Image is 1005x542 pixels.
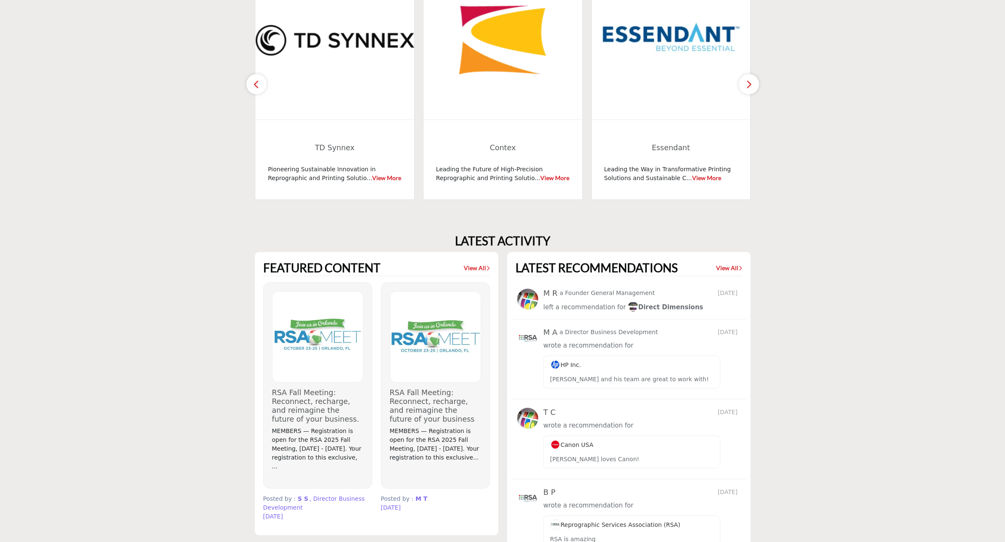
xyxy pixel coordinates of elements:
p: a Director Business Development [560,328,658,337]
span: S [298,495,302,502]
span: left a recommendation for [543,303,626,311]
span: Reprographic Services Association (RSA) [550,521,680,528]
a: imageHP Inc. [550,361,581,368]
a: View All [464,264,490,272]
h5: T C [543,408,557,417]
img: image [550,439,561,450]
img: avtar-image [517,408,538,429]
img: image [628,301,638,312]
span: Canon USA [550,441,593,448]
span: wrote a recommendation for [543,342,633,349]
a: View All [716,264,742,272]
img: Logo of Reprographic Services Corporation (RSA), click to view details [272,292,363,382]
span: HP Inc. [550,361,581,368]
span: [DATE] [718,408,740,417]
span: [DATE] [718,488,740,497]
span: S [304,495,308,502]
span: Contex [436,142,570,153]
span: wrote a recommendation for [543,502,633,509]
h5: B P [543,488,557,497]
h2: FEATURED CONTENT [263,261,381,275]
a: Contex [436,137,570,159]
p: MEMBERS — Registration is open for the RSA 2025 Fall Meeting, [DATE] - [DATE]. Your registration ... [390,427,481,462]
span: Essendant [604,142,738,153]
p: a Founder General Management [560,289,655,298]
h3: RSA Fall Meeting: Reconnect, recharge, and reimagine the future of your business. [272,388,363,424]
p: Pioneering Sustainable Innovation in Reprographic and Printing Solutio... [268,165,402,183]
span: wrote a recommendation for [543,422,633,429]
a: imageDirect Dimensions [628,302,703,313]
span: T [423,495,428,502]
img: image [550,359,561,370]
a: View More [692,174,721,181]
img: avtar-image [517,328,538,349]
img: avtar-image [517,488,538,509]
span: M [415,495,421,502]
span: , Director Business Development [263,495,365,511]
a: imageCanon USA [550,441,593,448]
p: [PERSON_NAME] loves Canon! [550,455,714,464]
a: TD Synnex [268,137,402,159]
a: imageReprographic Services Association (RSA) [550,521,680,528]
p: Posted by : [381,494,490,503]
a: Essendant [604,137,738,159]
p: MEMBERS — Registration is open for the RSA 2025 Fall Meeting, [DATE] - [DATE]. Your registration ... [272,427,363,471]
p: [PERSON_NAME] and his team are great to work with! [550,375,714,384]
p: Posted by : [263,494,372,512]
img: Logo of Reprographic Services Association (RSA), click to view details [390,292,481,382]
a: View More [372,174,401,181]
h2: LATEST ACTIVITY [455,234,550,248]
span: [DATE] [718,328,740,337]
h2: LATEST RECOMMENDATIONS [516,261,678,275]
h3: RSA Fall Meeting: Reconnect, recharge, and reimagine the future of your business [390,388,481,424]
a: View More [540,174,569,181]
span: [DATE] [263,513,283,520]
h5: M A [543,328,558,337]
span: TD Synnex [268,142,402,153]
h5: M R [543,289,558,298]
span: Direct Dimensions [628,303,703,311]
p: Leading the Way in Transformative Printing Solutions and Sustainable C... [604,165,738,183]
span: [DATE] [381,504,401,511]
p: Leading the Future of High-Precision Reprographic and Printing Solutio... [436,165,570,183]
img: image [550,519,561,530]
img: avtar-image [517,289,538,310]
span: [DATE] [718,289,740,298]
